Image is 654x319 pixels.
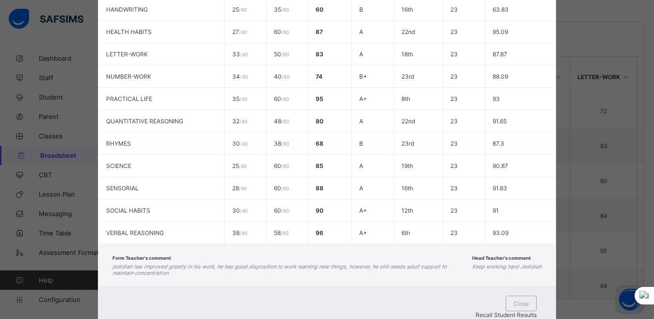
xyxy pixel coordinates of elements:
[493,6,509,13] span: 63.83
[239,118,247,124] span: / 40
[359,118,363,125] span: A
[493,229,509,236] span: 93.09
[450,50,458,58] span: 23
[450,73,458,80] span: 23
[493,162,508,169] span: 90.87
[450,229,458,236] span: 23
[401,50,413,58] span: 18th
[106,162,131,169] span: SCIENCE
[450,140,458,147] span: 23
[274,140,289,147] span: 38
[282,74,289,80] span: / 60
[232,118,247,125] span: 32
[493,50,507,58] span: 87.87
[274,95,289,102] span: 60
[401,229,410,236] span: 6th
[316,28,323,35] span: 87
[401,185,413,192] span: 16th
[274,73,289,80] span: 40
[106,207,150,214] span: SOCIAL HABITS
[232,95,247,102] span: 35
[281,185,289,191] span: / 60
[316,95,323,102] span: 95
[450,95,458,102] span: 23
[316,6,323,13] span: 60
[401,28,415,35] span: 22nd
[239,96,247,102] span: / 40
[106,229,164,236] span: VERBAL REASONING
[106,6,148,13] span: HANDWRITING
[359,95,367,102] span: A+
[316,207,323,214] span: 90
[401,140,414,147] span: 23rd
[281,118,289,124] span: / 60
[401,73,414,80] span: 23rd
[359,207,367,214] span: A+
[359,6,363,13] span: B
[316,50,323,58] span: 83
[232,50,248,58] span: 33
[232,229,247,236] span: 38
[240,51,248,57] span: / 40
[450,185,458,192] span: 23
[359,73,367,80] span: B+
[281,141,289,147] span: / 60
[281,7,289,13] span: / 60
[316,162,323,169] span: 85
[240,141,248,147] span: / 40
[316,229,323,236] span: 96
[274,50,289,58] span: 50
[316,140,323,147] span: 68
[240,208,248,214] span: / 40
[232,73,248,80] span: 34
[281,51,289,57] span: / 60
[472,255,531,261] span: Head Teacher's comment
[240,74,248,80] span: / 40
[274,28,289,35] span: 60
[112,264,447,276] i: jedidiah has improved greatly in his work, he has good disposition to work learning new things, h...
[359,28,363,35] span: A
[274,229,288,236] span: 58
[493,73,508,80] span: 88.09
[493,140,504,147] span: 87.3
[472,264,542,270] i: Keep working hard Jedidiah
[274,162,289,169] span: 60
[232,28,247,35] span: 27
[232,6,247,13] span: 25
[450,207,458,214] span: 23
[316,118,323,125] span: 80
[401,207,413,214] span: 12th
[450,118,458,125] span: 23
[106,118,183,125] span: QUANTITATIVE REASONING
[493,185,507,192] span: 91.83
[274,185,289,192] span: 60
[106,73,151,80] span: NUMBER-WORK
[239,29,247,35] span: / 40
[359,162,363,169] span: A
[281,163,289,169] span: / 60
[493,28,508,35] span: 95.09
[450,162,458,169] span: 23
[450,28,458,35] span: 23
[106,95,152,102] span: PRACTICAL LIFE
[359,185,363,192] span: A
[513,300,529,307] span: Close
[281,29,289,35] span: / 60
[106,50,148,58] span: LETTER-WORK
[401,95,410,102] span: 8th
[401,118,415,125] span: 22nd
[359,140,363,147] span: B
[106,140,131,147] span: RHYMES
[112,255,171,261] span: Form Teacher's comment
[493,95,500,102] span: 93
[274,6,289,13] span: 35
[493,118,507,125] span: 91.65
[281,208,289,214] span: / 60
[316,73,322,80] span: 74
[239,7,247,13] span: / 40
[359,50,363,58] span: A
[106,28,152,35] span: HEALTH HABITS
[401,6,413,13] span: 16th
[239,185,247,191] span: / 40
[232,185,247,192] span: 28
